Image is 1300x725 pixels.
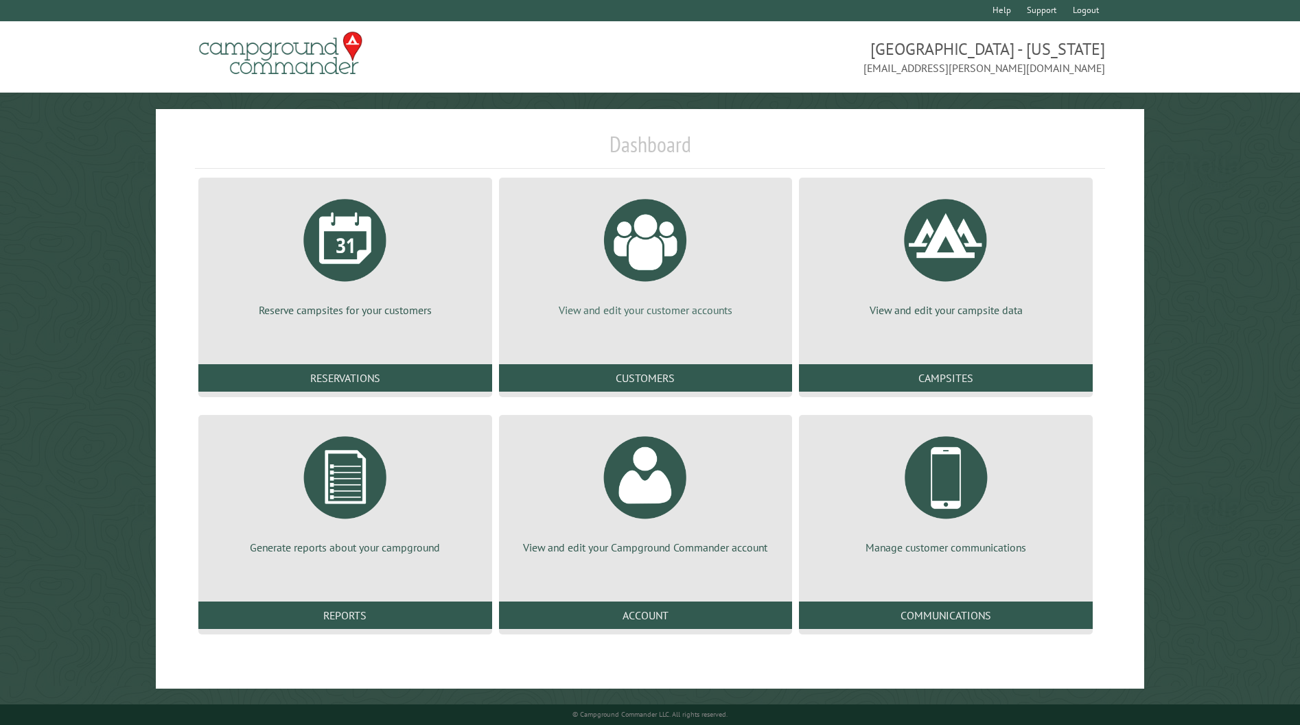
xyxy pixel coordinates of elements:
a: View and edit your Campground Commander account [515,426,776,555]
p: View and edit your campsite data [815,302,1076,318]
p: Reserve campsites for your customers [215,302,476,318]
a: View and edit your campsite data [815,189,1076,318]
a: Reservations [198,364,492,392]
a: Campsites [799,364,1093,392]
a: View and edit your customer accounts [515,189,776,318]
a: Customers [499,364,793,392]
img: Campground Commander [195,27,367,80]
span: [GEOGRAPHIC_DATA] - [US_STATE] [EMAIL_ADDRESS][PERSON_NAME][DOMAIN_NAME] [650,38,1105,76]
a: Reserve campsites for your customers [215,189,476,318]
p: View and edit your Campground Commander account [515,540,776,555]
p: Manage customer communications [815,540,1076,555]
p: View and edit your customer accounts [515,302,776,318]
a: Manage customer communications [815,426,1076,555]
a: Communications [799,602,1093,629]
h1: Dashboard [195,131,1105,169]
a: Generate reports about your campground [215,426,476,555]
p: Generate reports about your campground [215,540,476,555]
a: Account [499,602,793,629]
a: Reports [198,602,492,629]
small: © Campground Commander LLC. All rights reserved. [572,710,728,719]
